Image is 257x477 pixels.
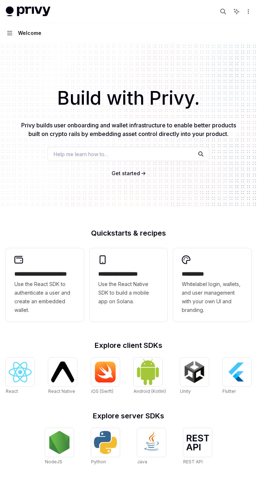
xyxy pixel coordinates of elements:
[134,389,166,394] span: Android (Kotlin)
[48,431,71,454] img: NodeJS
[137,459,147,464] span: Java
[91,358,120,395] a: iOS (Swift)iOS (Swift)
[6,230,251,237] h2: Quickstarts & recipes
[140,431,163,454] img: Java
[51,362,74,382] img: React Native
[21,122,236,137] span: Privy builds user onboarding and wallet infrastructure to enable better products built on crypto ...
[222,358,251,395] a: FlutterFlutter
[48,358,77,395] a: React NativeReact Native
[186,435,209,450] img: REST API
[91,428,120,465] a: PythonPython
[98,280,159,306] span: Use the React Native SDK to build a mobile app on Solana.
[12,84,245,112] h1: Build with Privy.
[94,361,117,383] img: iOS (Swift)
[94,431,117,454] img: Python
[6,412,251,419] h2: Explore server SDKs
[112,170,140,176] span: Get started
[222,389,236,394] span: Flutter
[45,428,74,465] a: NodeJSNodeJS
[173,248,251,322] a: **** *****Whitelabel login, wallets, and user management with your own UI and branding.
[183,360,206,383] img: Unity
[6,389,18,394] span: React
[6,6,50,17] img: light logo
[18,29,41,37] div: Welcome
[6,358,35,395] a: ReactReact
[183,459,203,464] span: REST API
[48,389,75,394] span: React Native
[244,6,251,17] button: More actions
[136,358,159,385] img: Android (Kotlin)
[180,358,209,395] a: UnityUnity
[91,389,113,394] span: iOS (Swift)
[54,150,108,158] span: Help me learn how to…
[91,459,106,464] span: Python
[137,428,166,465] a: JavaJava
[134,358,166,395] a: Android (Kotlin)Android (Kotlin)
[182,280,243,314] span: Whitelabel login, wallets, and user management with your own UI and branding.
[6,342,251,349] h2: Explore client SDKs
[112,170,140,177] a: Get started
[45,459,62,464] span: NodeJS
[180,389,191,394] span: Unity
[225,360,248,383] img: Flutter
[14,280,75,314] span: Use the React SDK to authenticate a user and create an embedded wallet.
[9,362,32,382] img: React
[90,248,168,322] a: **** **** **** ***Use the React Native SDK to build a mobile app on Solana.
[183,428,212,465] a: REST APIREST API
